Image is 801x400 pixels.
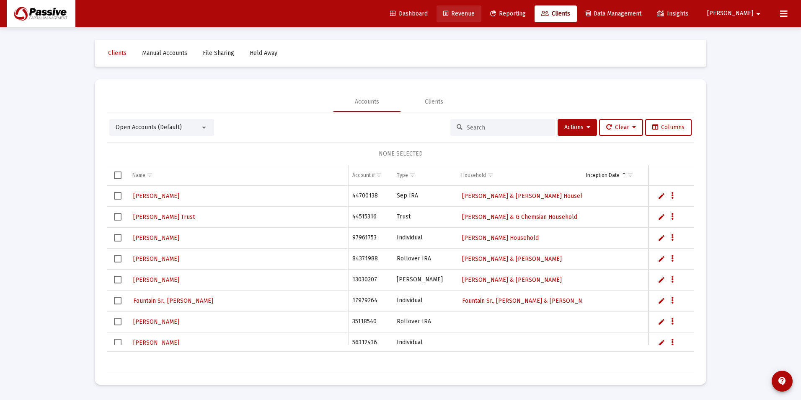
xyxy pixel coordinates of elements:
span: [PERSON_NAME] & G Chemsian Household [462,213,577,221]
input: Search [467,124,549,131]
span: [PERSON_NAME] [133,234,179,242]
mat-icon: contact_support [777,376,787,386]
span: Reporting [490,10,526,17]
td: $0.00 [646,269,773,290]
td: $0.00 [646,248,773,269]
div: Data grid [107,165,694,372]
span: Insights [657,10,688,17]
td: 35118540 [348,311,393,332]
div: Select row [114,255,121,262]
div: Account # [352,172,375,179]
a: Dashboard [383,5,434,22]
mat-icon: arrow_drop_down [753,5,763,22]
a: Clients [535,5,577,22]
span: [PERSON_NAME] [133,318,179,325]
td: Column Type [393,165,457,185]
a: Edit [658,213,665,221]
td: Sep IRA [393,186,457,207]
td: 97961753 [348,227,393,248]
span: Clear [606,124,636,131]
a: [PERSON_NAME] Trust [132,211,196,223]
span: Show filter options for column 'Inception Date' [627,172,633,178]
a: Edit [658,255,665,262]
a: Fountain Sr., [PERSON_NAME] [132,295,214,307]
td: Rollover IRA [393,311,457,332]
span: Fountain Sr., [PERSON_NAME] & [PERSON_NAME] [462,297,596,304]
div: Clients [425,98,443,106]
td: Trust [393,206,457,227]
td: Column Inception Date [582,165,646,185]
td: 56312436 [348,332,393,353]
a: Held Away [243,45,284,62]
span: [PERSON_NAME] [133,192,179,200]
div: Select row [114,192,121,200]
span: [PERSON_NAME] Trust [133,213,195,221]
td: 44515316 [348,206,393,227]
span: [PERSON_NAME] & [PERSON_NAME] [462,276,562,283]
div: Type [397,172,408,179]
span: Show filter options for column 'Type' [409,172,416,178]
td: 13030207 [348,269,393,290]
span: [PERSON_NAME] & [PERSON_NAME] Household [462,192,592,200]
span: Held Away [250,49,277,57]
span: [PERSON_NAME] & [PERSON_NAME] [462,255,562,262]
button: [PERSON_NAME] [697,5,773,22]
td: Rollover IRA [393,248,457,269]
div: Select row [114,297,121,304]
td: $0.00 [646,227,773,248]
span: Dashboard [390,10,428,17]
td: $0.00 [646,290,773,311]
span: [PERSON_NAME] [133,255,179,262]
div: Inception Date [586,172,620,179]
a: Edit [658,192,665,200]
a: Fountain Sr., [PERSON_NAME] & [PERSON_NAME] [461,295,597,307]
div: Select row [114,276,121,283]
span: Clients [541,10,570,17]
td: Individual [393,227,457,248]
a: Edit [658,276,665,283]
td: Individual [393,290,457,311]
button: Columns [645,119,692,136]
a: Edit [658,318,665,325]
div: Name [132,172,145,179]
div: Select all [114,171,121,179]
span: Revenue [443,10,475,17]
a: Revenue [437,5,481,22]
div: Select row [114,234,121,242]
a: Edit [658,339,665,346]
span: Columns [652,124,685,131]
td: Column Name [128,165,348,185]
a: Insights [650,5,695,22]
div: Household [461,172,486,179]
span: File Sharing [203,49,234,57]
span: Clients [108,49,127,57]
a: Reporting [483,5,532,22]
a: [PERSON_NAME] & [PERSON_NAME] [461,274,563,286]
a: Manual Accounts [135,45,194,62]
div: Select row [114,318,121,325]
span: Actions [564,124,590,131]
a: Clients [101,45,133,62]
td: $0.00 [646,311,773,332]
td: Column Account # [348,165,393,185]
span: Open Accounts (Default) [116,124,182,131]
div: Select row [114,213,121,221]
a: Edit [658,297,665,304]
a: [PERSON_NAME] & [PERSON_NAME] [461,253,563,265]
span: [PERSON_NAME] Household [462,234,539,242]
span: Data Management [586,10,641,17]
span: Show filter options for column 'Household' [487,172,494,178]
a: [PERSON_NAME] [132,253,180,265]
td: $0.00 [646,332,773,353]
span: Show filter options for column 'Account #' [376,172,382,178]
a: [PERSON_NAME] [132,316,180,328]
td: Column Balance [646,165,773,185]
button: Actions [558,119,597,136]
td: Individual [393,332,457,353]
img: Dashboard [13,5,69,22]
td: 17979264 [348,290,393,311]
div: Select row [114,339,121,346]
span: Fountain Sr., [PERSON_NAME] [133,297,213,304]
a: [PERSON_NAME] & [PERSON_NAME] Household [461,190,593,202]
a: Data Management [579,5,648,22]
